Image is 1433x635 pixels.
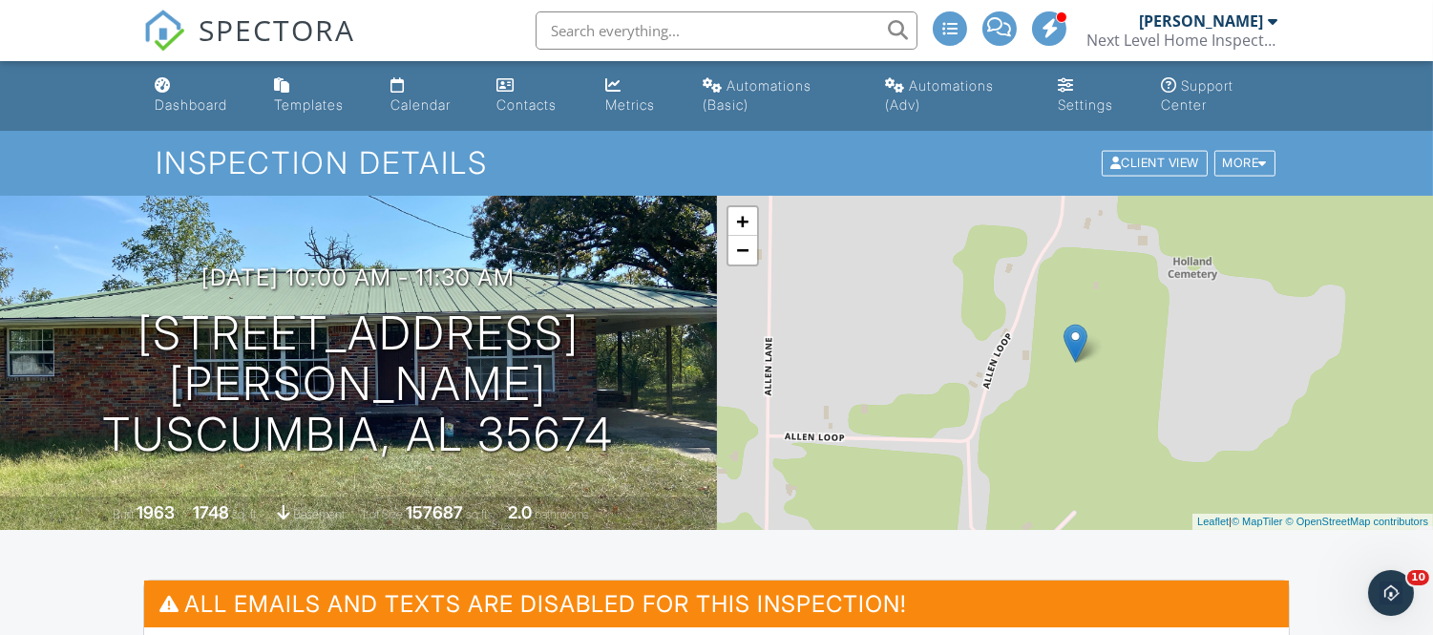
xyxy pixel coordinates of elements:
[155,96,227,113] div: Dashboard
[728,236,757,265] a: Zoom out
[137,502,175,522] div: 1963
[1100,155,1212,169] a: Client View
[383,69,474,123] a: Calendar
[466,507,490,521] span: sq.ft.
[1086,31,1277,50] div: Next Level Home Inspection, LLC
[1214,151,1276,177] div: More
[508,502,532,522] div: 2.0
[605,96,655,113] div: Metrics
[390,96,451,113] div: Calendar
[1197,516,1229,527] a: Leaflet
[406,502,463,522] div: 157687
[598,69,680,123] a: Metrics
[728,207,757,236] a: Zoom in
[31,308,686,459] h1: [STREET_ADDRESS][PERSON_NAME] Tuscumbia, AL 35674
[144,581,1289,627] h3: All emails and texts are disabled for this inspection!
[1153,69,1286,123] a: Support Center
[1050,69,1138,123] a: Settings
[293,507,345,521] span: basement
[143,26,355,66] a: SPECTORA
[1368,570,1414,616] iframe: Intercom live chat
[489,69,582,123] a: Contacts
[156,146,1277,180] h1: Inspection Details
[535,507,589,521] span: bathrooms
[1286,516,1428,527] a: © OpenStreetMap contributors
[266,69,368,123] a: Templates
[113,507,134,521] span: Built
[703,77,811,113] div: Automations (Basic)
[1407,570,1429,585] span: 10
[1192,514,1433,530] div: |
[363,507,403,521] span: Lot Size
[877,69,1035,123] a: Automations (Advanced)
[1102,151,1208,177] div: Client View
[201,265,515,290] h3: [DATE] 10:00 am - 11:30 am
[536,11,917,50] input: Search everything...
[1058,96,1113,113] div: Settings
[1232,516,1283,527] a: © MapTiler
[232,507,259,521] span: sq. ft.
[1161,77,1233,113] div: Support Center
[143,10,185,52] img: The Best Home Inspection Software - Spectora
[695,69,863,123] a: Automations (Basic)
[885,77,994,113] div: Automations (Adv)
[193,502,229,522] div: 1748
[147,69,251,123] a: Dashboard
[274,96,344,113] div: Templates
[1139,11,1263,31] div: [PERSON_NAME]
[199,10,355,50] span: SPECTORA
[496,96,557,113] div: Contacts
